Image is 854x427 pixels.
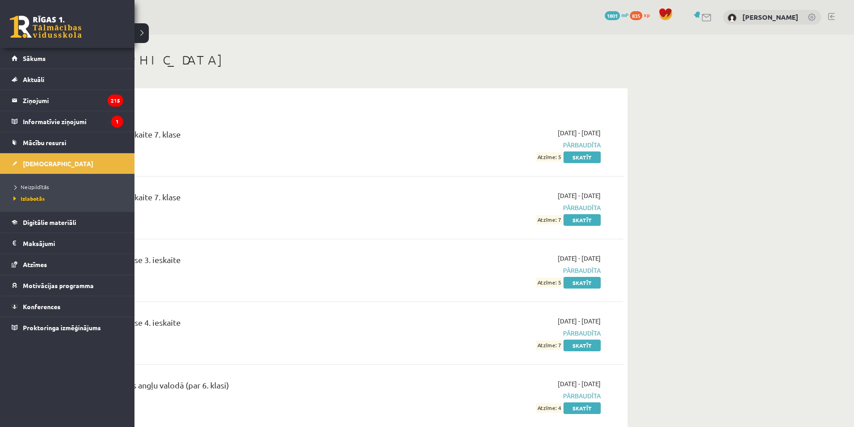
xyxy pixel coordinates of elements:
[558,316,601,326] span: [DATE] - [DATE]
[12,132,123,153] a: Mācību resursi
[742,13,798,22] a: [PERSON_NAME]
[621,11,629,18] span: mP
[12,296,123,317] a: Konferences
[23,111,123,132] legend: Informatīvie ziņojumi
[23,260,47,268] span: Atzīmes
[558,191,601,200] span: [DATE] - [DATE]
[432,203,601,212] span: Pārbaudīta
[558,379,601,388] span: [DATE] - [DATE]
[67,191,418,207] div: Angļu valoda 2. ieskaite 7. klase
[12,275,123,296] a: Motivācijas programma
[564,402,601,414] a: Skatīt
[12,48,123,69] a: Sākums
[67,254,418,270] div: Angļu valoda 7. klase 3. ieskaite
[432,328,601,338] span: Pārbaudīta
[67,316,418,333] div: Angļu valoda 7. klase 4. ieskaite
[630,11,654,18] a: 835 xp
[432,140,601,150] span: Pārbaudīta
[23,281,94,289] span: Motivācijas programma
[432,391,601,401] span: Pārbaudīta
[67,379,418,396] div: Diagnostikas darbs angļu valodā (par 6. klasi)
[108,95,123,107] i: 215
[23,75,44,83] span: Aktuāli
[23,233,123,254] legend: Maksājumi
[536,278,562,287] span: Atzīme: 5
[644,11,650,18] span: xp
[12,69,123,90] a: Aktuāli
[11,183,49,190] span: Neizpildītās
[12,212,123,233] a: Digitālie materiāli
[12,90,123,111] a: Ziņojumi215
[23,160,93,168] span: [DEMOGRAPHIC_DATA]
[67,128,418,145] div: Angļu valoda 1. ieskaite 7. klase
[536,215,562,224] span: Atzīme: 7
[23,54,46,62] span: Sākums
[558,254,601,263] span: [DATE] - [DATE]
[23,218,76,226] span: Digitālie materiāli
[54,52,628,68] h1: [DEMOGRAPHIC_DATA]
[10,16,82,38] a: Rīgas 1. Tālmācības vidusskola
[11,194,126,203] a: Izlabotās
[23,302,61,311] span: Konferences
[630,11,642,20] span: 835
[564,214,601,226] a: Skatīt
[564,340,601,351] a: Skatīt
[23,323,101,332] span: Proktoringa izmēģinājums
[536,152,562,162] span: Atzīme: 5
[558,128,601,138] span: [DATE] - [DATE]
[12,111,123,132] a: Informatīvie ziņojumi1
[564,151,601,163] a: Skatīt
[111,116,123,128] i: 1
[564,277,601,289] a: Skatīt
[12,153,123,174] a: [DEMOGRAPHIC_DATA]
[536,403,562,413] span: Atzīme: 4
[12,233,123,254] a: Maksājumi
[432,266,601,275] span: Pārbaudīta
[605,11,629,18] a: 1801 mP
[12,317,123,338] a: Proktoringa izmēģinājums
[536,341,562,350] span: Atzīme: 7
[728,13,737,22] img: Tamāra Māra Rīdere
[605,11,620,20] span: 1801
[12,254,123,275] a: Atzīmes
[23,138,66,147] span: Mācību resursi
[11,195,45,202] span: Izlabotās
[23,90,123,111] legend: Ziņojumi
[11,183,126,191] a: Neizpildītās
